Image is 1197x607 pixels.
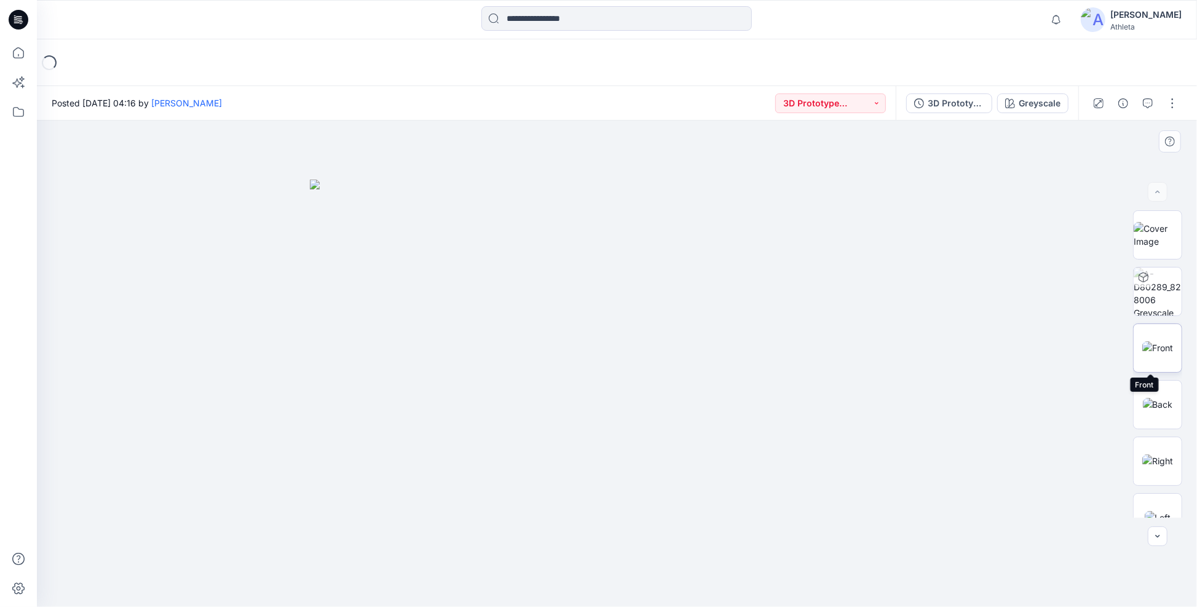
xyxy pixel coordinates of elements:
div: 3D Prototype Sample - Option 2 [928,97,984,110]
img: Left [1145,511,1171,524]
button: Details [1113,93,1133,113]
img: avatar [1081,7,1105,32]
img: A-D80289_828006 Greyscale [1134,268,1182,315]
img: Back [1143,398,1173,411]
img: Right [1142,454,1173,467]
div: Athleta [1110,22,1182,31]
img: Front [1142,341,1173,354]
button: 3D Prototype Sample - Option 2 [906,93,992,113]
button: Greyscale [997,93,1069,113]
span: Posted [DATE] 04:16 by [52,97,222,109]
a: [PERSON_NAME] [151,98,222,108]
img: Cover Image [1134,222,1182,248]
div: Greyscale [1019,97,1061,110]
div: [PERSON_NAME] [1110,7,1182,22]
